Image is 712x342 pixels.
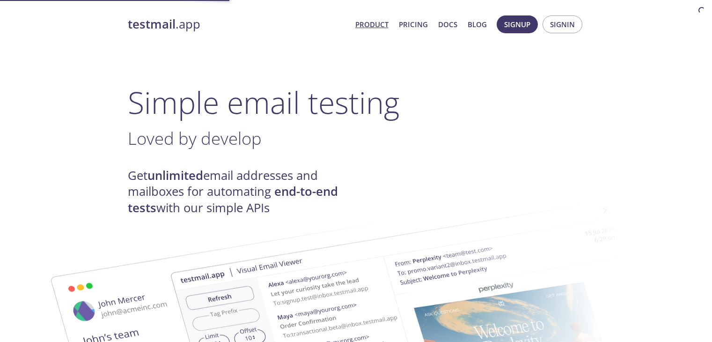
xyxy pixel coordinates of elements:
[543,15,582,33] button: Signin
[504,18,530,30] span: Signup
[128,16,176,32] strong: testmail
[399,18,428,30] a: Pricing
[147,167,203,184] strong: unlimited
[128,84,585,120] h1: Simple email testing
[468,18,487,30] a: Blog
[128,16,348,32] a: testmail.app
[128,183,338,216] strong: end-to-end tests
[355,18,389,30] a: Product
[497,15,538,33] button: Signup
[550,18,575,30] span: Signin
[128,168,356,216] h4: Get email addresses and mailboxes for automating with our simple APIs
[438,18,457,30] a: Docs
[128,126,262,150] span: Loved by develop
